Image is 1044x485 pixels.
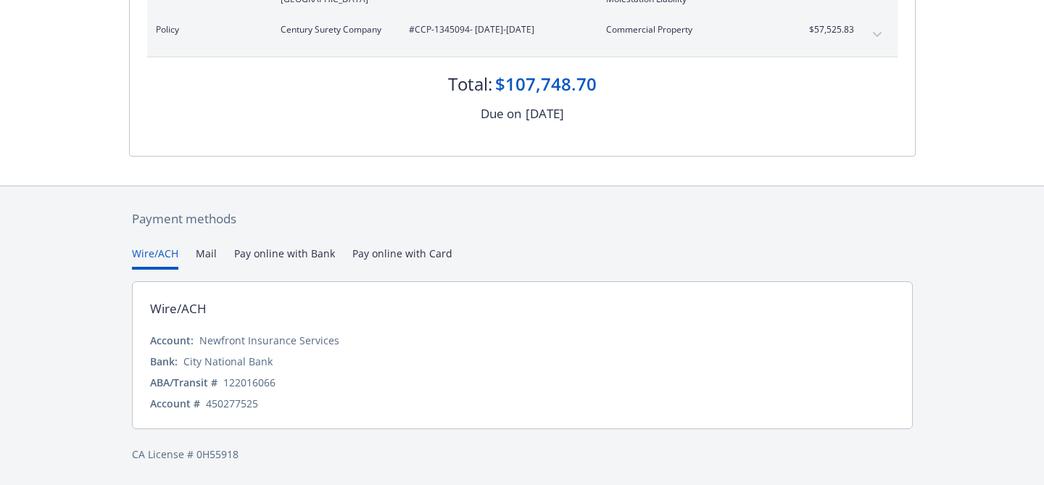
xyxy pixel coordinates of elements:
span: Century Surety Company [281,23,386,36]
span: Commercial Property [606,23,776,36]
button: Mail [196,246,217,270]
div: 450277525 [206,396,258,411]
div: Payment methods [132,210,913,228]
div: Wire/ACH [150,299,207,318]
div: $107,748.70 [495,72,597,96]
div: PolicyCentury Surety Company#CCP-1345094- [DATE]-[DATE]Commercial Property$57,525.83expand content [147,14,898,57]
button: Pay online with Bank [234,246,335,270]
span: $57,525.83 [800,23,854,36]
button: Wire/ACH [132,246,178,270]
div: Account # [150,396,200,411]
div: Account: [150,333,194,348]
span: #CCP-1345094 - [DATE]-[DATE] [409,23,583,36]
div: Total: [448,72,492,96]
div: City National Bank [183,354,273,369]
div: [DATE] [526,104,564,123]
div: ABA/Transit # [150,375,217,390]
div: Newfront Insurance Services [199,333,339,348]
div: Due on [481,104,521,123]
div: 122016066 [223,375,275,390]
span: Policy [156,23,257,36]
div: Bank: [150,354,178,369]
button: expand content [866,23,889,46]
div: CA License # 0H55918 [132,447,913,462]
button: Pay online with Card [352,246,452,270]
